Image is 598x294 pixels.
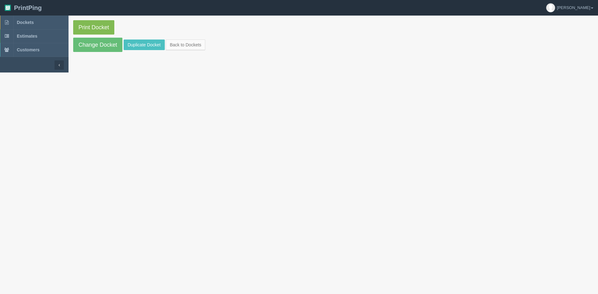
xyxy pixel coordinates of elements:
[73,20,114,35] a: Print Docket
[166,40,205,50] a: Back to Dockets
[73,38,122,52] a: Change Docket
[5,5,11,11] img: logo-3e63b451c926e2ac314895c53de4908e5d424f24456219fb08d385ab2e579770.png
[124,40,165,50] a: Duplicate Docket
[17,47,40,52] span: Customers
[17,20,34,25] span: Dockets
[546,3,555,12] img: avatar_default-7531ab5dedf162e01f1e0bb0964e6a185e93c5c22dfe317fb01d7f8cd2b1632c.jpg
[17,34,37,39] span: Estimates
